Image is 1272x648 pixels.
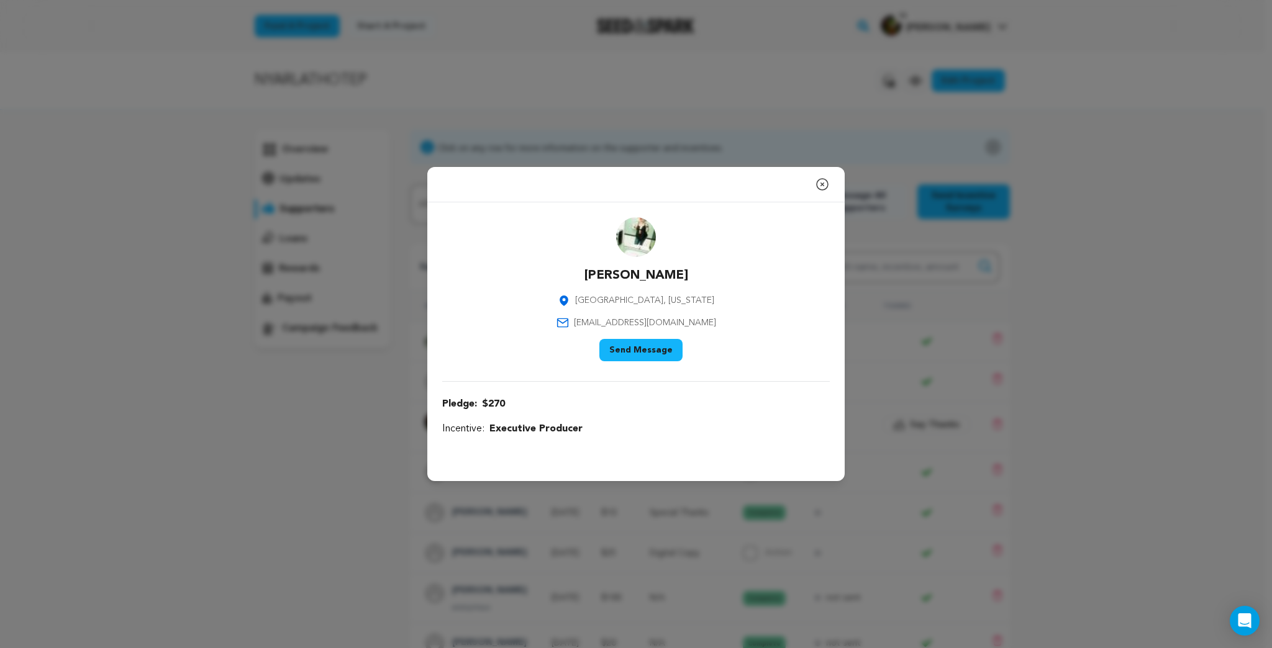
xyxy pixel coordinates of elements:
[1230,606,1260,636] div: Open Intercom Messenger
[575,294,714,307] span: [GEOGRAPHIC_DATA], [US_STATE]
[442,421,484,436] span: Incentive:
[584,267,688,284] p: [PERSON_NAME]
[599,339,683,361] button: Send Message
[574,317,716,329] span: [EMAIL_ADDRESS][DOMAIN_NAME]
[482,397,505,412] span: $270
[442,397,477,412] span: Pledge:
[489,421,583,436] span: Executive Producer
[616,217,656,257] img: 54d7980758695516.jpg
